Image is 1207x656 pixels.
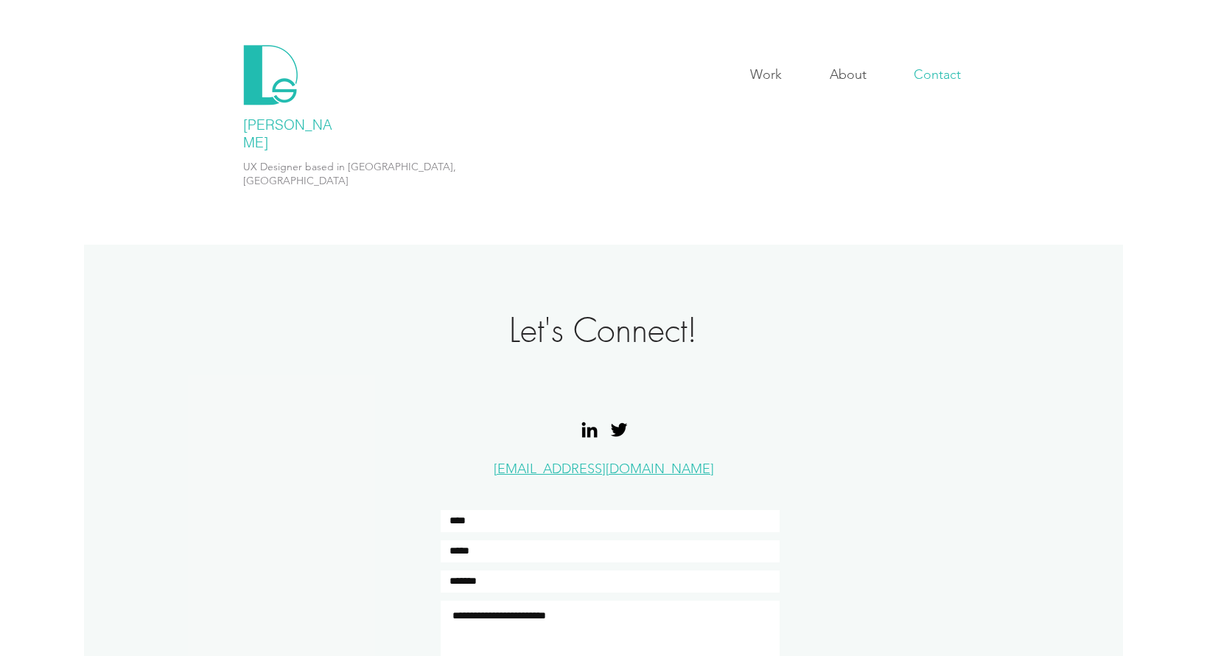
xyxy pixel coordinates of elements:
a: [EMAIL_ADDRESS][DOMAIN_NAME] [494,461,714,477]
a: Button [238,29,335,135]
img: Black Twitter Icon [608,419,630,441]
p: Work [743,63,789,86]
a: Work [727,63,805,86]
span: Let's Connect! [509,309,697,352]
a: Contact [890,63,984,86]
ul: Social Bar [578,419,630,441]
p: Contact [906,63,968,86]
img: LinkedIn [578,419,601,441]
nav: Site [727,63,984,86]
a: About [805,63,890,86]
p: About [822,63,874,86]
span: UX Designer based in [GEOGRAPHIC_DATA], [GEOGRAPHIC_DATA] [243,160,456,187]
